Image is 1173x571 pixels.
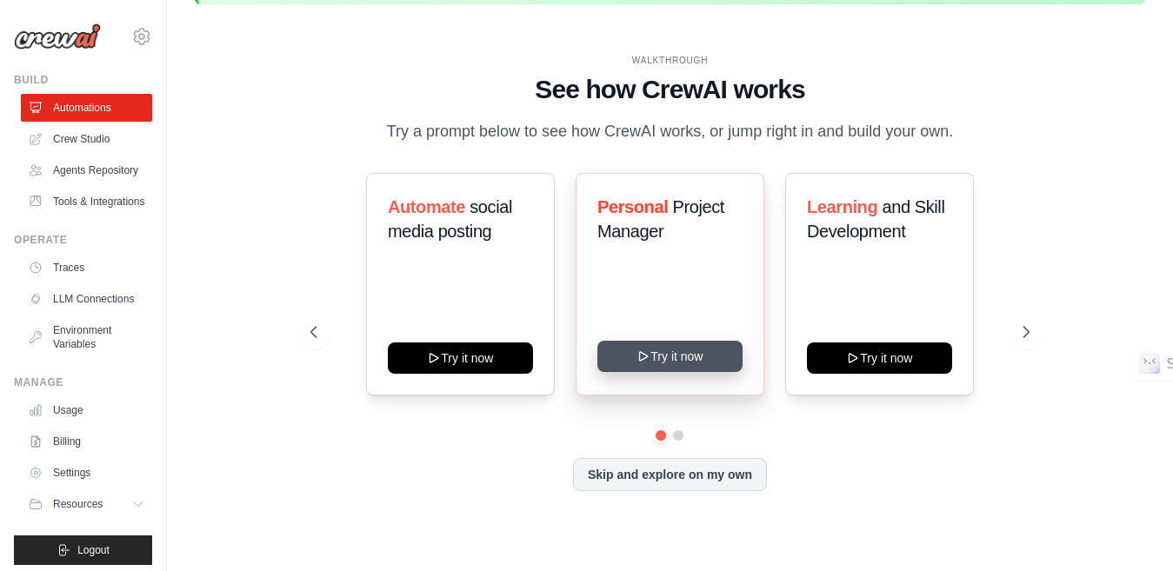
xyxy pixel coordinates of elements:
a: LLM Connections [21,285,152,313]
span: social media posting [388,197,512,241]
span: Logout [77,543,110,557]
span: and Skill Development [807,197,944,241]
button: Try it now [597,341,743,372]
button: Try it now [807,342,952,374]
button: Skip and explore on my own [573,458,767,491]
a: Settings [21,459,152,487]
div: Manage [14,375,152,389]
span: Resources [53,497,103,511]
a: Tools & Integrations [21,188,152,216]
h1: See how CrewAI works [310,74,1029,105]
img: Logo [14,23,101,50]
iframe: Chat Widget [1086,488,1173,571]
span: Project Manager [597,197,724,241]
a: Automations [21,94,152,122]
a: Traces [21,254,152,282]
p: Try a prompt below to see how CrewAI works, or jump right in and build your own. [377,119,962,144]
div: WALKTHROUGH [310,54,1029,67]
a: Usage [21,396,152,424]
div: Operate [14,233,152,247]
a: Agents Repository [21,156,152,184]
span: Personal [597,197,668,216]
div: Build [14,73,152,87]
a: Crew Studio [21,125,152,153]
button: Resources [21,490,152,518]
a: Billing [21,428,152,455]
span: Automate [388,197,465,216]
button: Logout [14,535,152,565]
button: Try it now [388,342,533,374]
a: Environment Variables [21,316,152,358]
span: Learning [807,197,877,216]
